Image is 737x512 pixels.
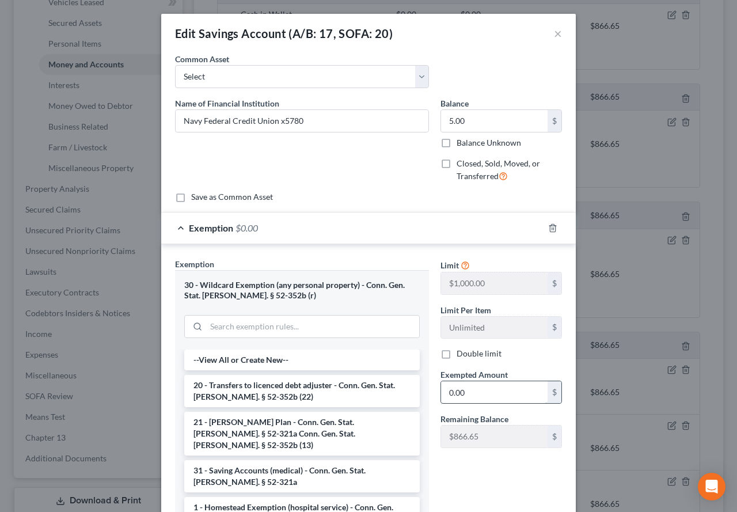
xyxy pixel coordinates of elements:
input: -- [441,317,548,339]
label: Save as Common Asset [191,191,273,203]
div: 30 - Wildcard Exemption (any personal property) - Conn. Gen. Stat. [PERSON_NAME]. § 52-352b (r) [184,280,420,301]
input: -- [441,426,548,447]
div: $ [548,110,561,132]
li: 31 - Saving Accounts (medical) - Conn. Gen. Stat. [PERSON_NAME]. § 52-321a [184,460,420,492]
li: 20 - Transfers to licenced debt adjuster - Conn. Gen. Stat. [PERSON_NAME]. § 52-352b (22) [184,375,420,407]
input: Search exemption rules... [206,316,419,337]
span: Closed, Sold, Moved, or Transferred [457,158,540,181]
label: Double limit [457,348,502,359]
input: Enter name... [176,110,428,132]
span: Limit [440,260,459,270]
label: Remaining Balance [440,413,508,425]
div: Open Intercom Messenger [698,473,725,500]
div: $ [548,317,561,339]
label: Common Asset [175,53,229,65]
li: 21 - [PERSON_NAME] Plan - Conn. Gen. Stat. [PERSON_NAME]. § 52-321a Conn. Gen. Stat. [PERSON_NAME... [184,412,420,456]
button: × [554,26,562,40]
span: Exemption [175,259,214,269]
li: --View All or Create New-- [184,350,420,370]
label: Balance [440,97,469,109]
input: 0.00 [441,110,548,132]
div: $ [548,272,561,294]
div: Edit Savings Account (A/B: 17, SOFA: 20) [175,25,393,41]
span: $0.00 [235,222,258,233]
div: $ [548,381,561,403]
div: $ [548,426,561,447]
input: -- [441,272,548,294]
label: Balance Unknown [457,137,521,149]
span: Exemption [189,222,233,233]
input: 0.00 [441,381,548,403]
span: Exempted Amount [440,370,508,380]
label: Limit Per Item [440,304,491,316]
span: Name of Financial Institution [175,98,279,108]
